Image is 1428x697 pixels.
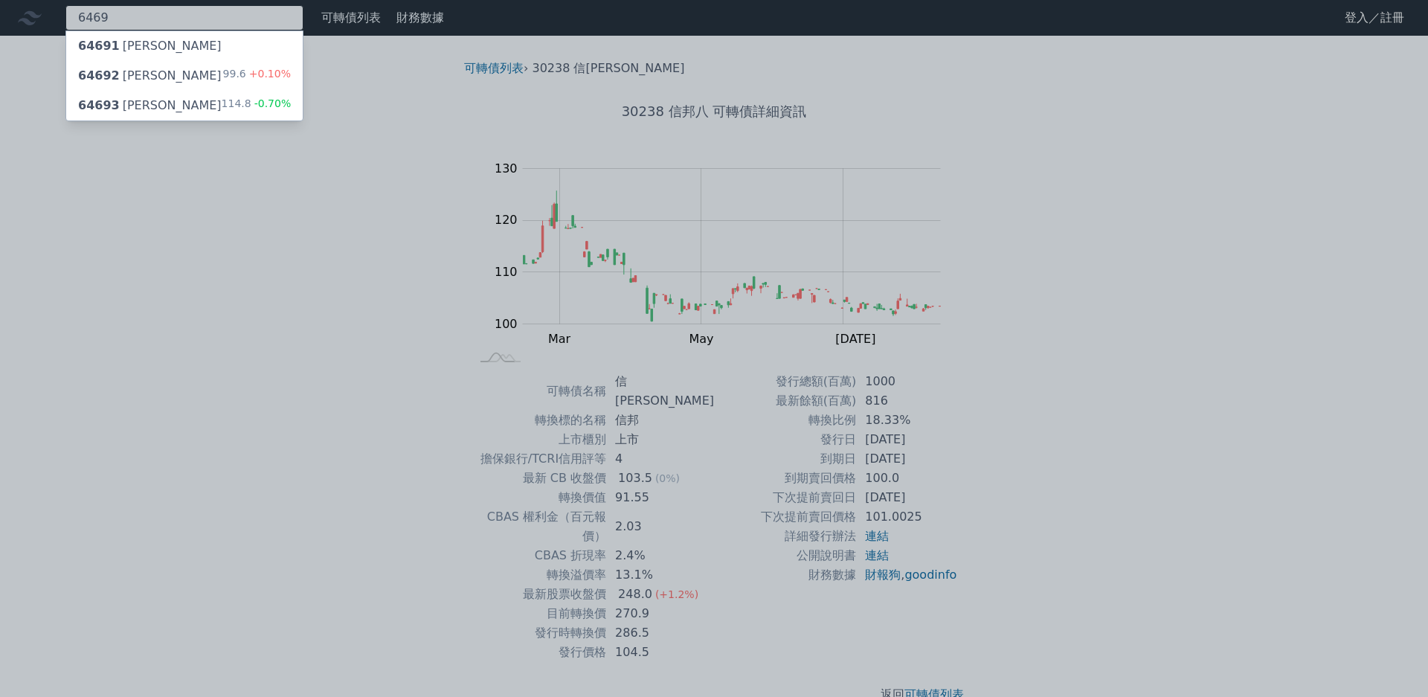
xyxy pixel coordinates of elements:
[78,37,222,55] div: [PERSON_NAME]
[1354,626,1428,697] div: 聊天小工具
[78,39,120,53] span: 64691
[246,68,291,80] span: +0.10%
[66,61,303,91] a: 64692[PERSON_NAME] 99.6+0.10%
[223,67,291,85] div: 99.6
[251,97,292,109] span: -0.70%
[222,97,292,115] div: 114.8
[78,67,222,85] div: [PERSON_NAME]
[66,31,303,61] a: 64691[PERSON_NAME]
[66,91,303,121] a: 64693[PERSON_NAME] 114.8-0.70%
[78,68,120,83] span: 64692
[78,97,222,115] div: [PERSON_NAME]
[78,98,120,112] span: 64693
[1354,626,1428,697] iframe: Chat Widget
